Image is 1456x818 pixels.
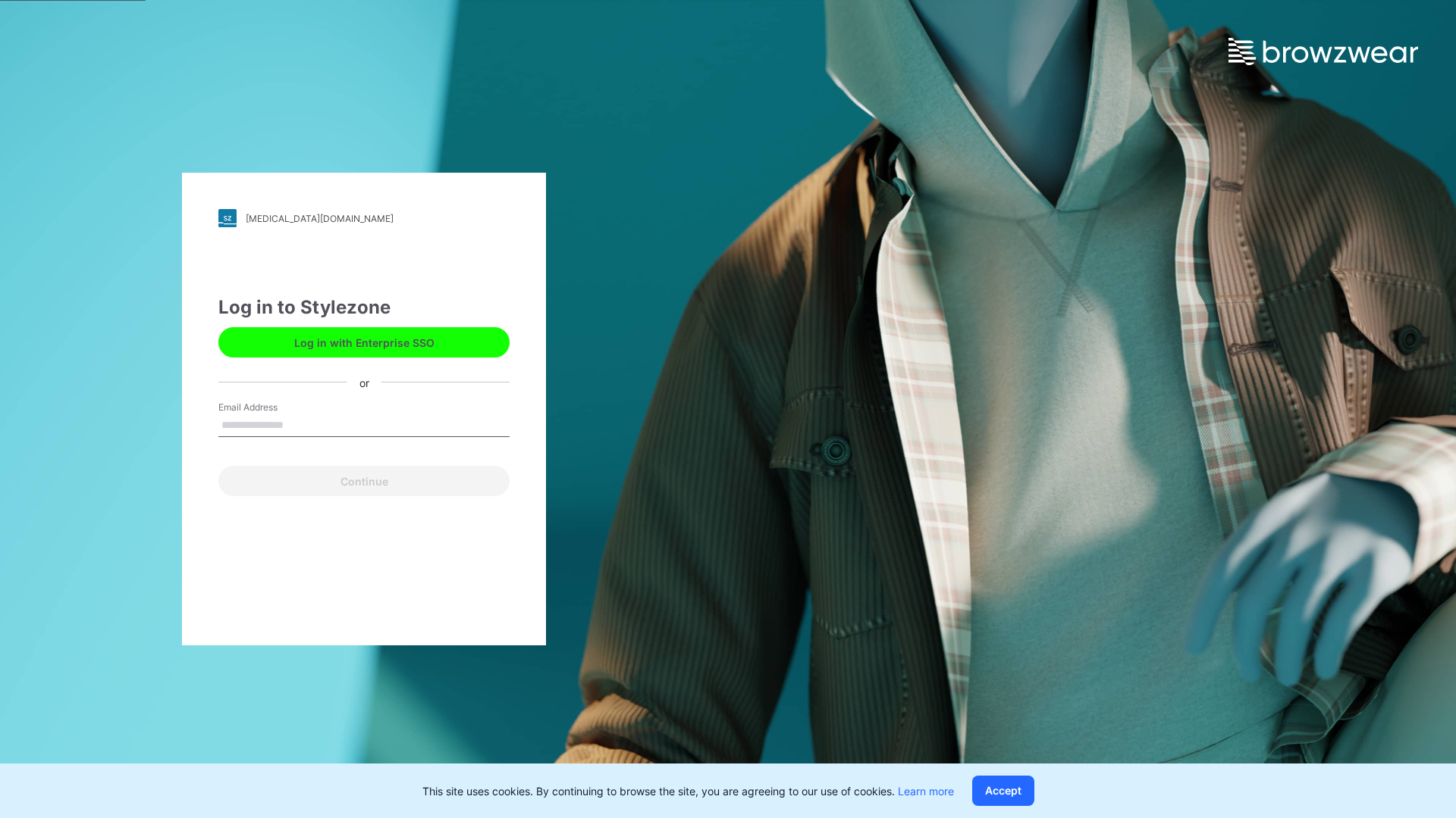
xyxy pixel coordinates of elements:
[218,327,510,357] button: Log in with Enterprise SSO
[218,209,237,227] img: stylezone-logo.562084cfcfab977791bfbf7441f1a819.svg
[246,213,394,224] div: [MEDICAL_DATA][DOMAIN_NAME]
[347,374,381,390] div: or
[972,776,1034,806] button: Accept
[422,783,954,799] p: This site uses cookies. By continuing to browse the site, you are agreeing to our use of cookies.
[1228,38,1418,65] img: browzwear-logo.e42bd6dac1945053ebaf764b6aa21510.svg
[218,209,510,227] a: [MEDICAL_DATA][DOMAIN_NAME]
[218,401,325,414] label: Email Address
[898,785,954,798] a: Learn more
[218,294,510,321] div: Log in to Stylezone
